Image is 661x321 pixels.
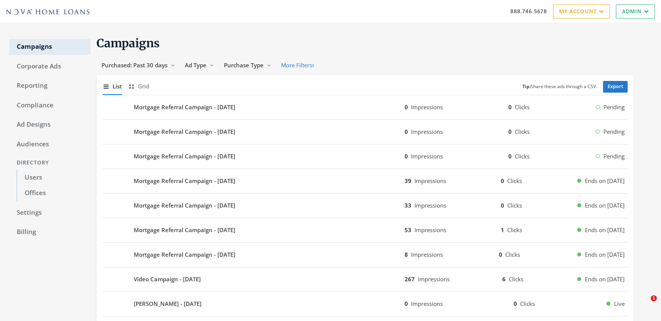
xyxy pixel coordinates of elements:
[103,197,628,215] button: Mortgage Referral Campaign - [DATE]33Impressions0ClicksEnds on [DATE]
[414,226,446,234] span: Impressions
[103,246,628,264] button: Mortgage Referral Campaign - [DATE]8Impressions0ClicksEnds on [DATE]
[102,61,167,69] span: Purchased: Past 30 days
[405,226,411,234] b: 53
[9,98,91,113] a: Compliance
[97,58,180,72] button: Purchased: Past 30 days
[276,58,319,72] button: More Filters
[405,275,415,283] b: 267
[418,275,450,283] span: Impressions
[103,295,628,313] button: [PERSON_NAME] - [DATE]0Impressions0ClicksLive
[134,201,235,210] b: Mortgage Referral Campaign - [DATE]
[522,83,531,90] b: Tip:
[405,128,408,135] b: 0
[507,177,522,185] span: Clicks
[185,61,206,69] span: Ad Type
[522,83,597,90] small: Share these ads through a CSV.
[9,78,91,94] a: Reporting
[502,275,506,283] b: 6
[17,170,91,186] a: Users
[128,78,149,95] button: Grid
[134,103,235,112] b: Mortgage Referral Campaign - [DATE]
[6,9,89,14] img: Adwerx
[603,81,628,93] a: Export
[405,202,411,209] b: 33
[585,250,625,259] span: Ends on [DATE]
[9,156,91,170] div: Directory
[515,103,530,111] span: Clicks
[405,300,408,307] b: 0
[508,152,512,160] b: 0
[585,226,625,234] span: Ends on [DATE]
[585,201,625,210] span: Ends on [DATE]
[414,177,446,185] span: Impressions
[9,224,91,240] a: Billing
[499,251,502,258] b: 0
[515,128,530,135] span: Clicks
[603,103,625,112] span: Pending
[113,82,122,91] span: List
[616,5,655,19] a: Admin
[585,275,625,284] span: Ends on [DATE]
[603,152,625,161] span: Pending
[614,299,625,308] span: Live
[9,59,91,74] a: Corporate Ads
[501,226,504,234] b: 1
[651,295,657,301] span: 1
[103,78,122,95] button: List
[103,98,628,116] button: Mortgage Referral Campaign - [DATE]0Impressions0ClicksPending
[134,299,202,308] b: [PERSON_NAME] - [DATE]
[507,202,522,209] span: Clicks
[635,295,653,313] iframe: Intercom live chat
[501,177,504,185] b: 0
[224,61,264,69] span: Purchase Type
[134,152,235,161] b: Mortgage Referral Campaign - [DATE]
[405,103,408,111] b: 0
[17,185,91,201] a: Offices
[411,128,443,135] span: Impressions
[103,147,628,166] button: Mortgage Referral Campaign - [DATE]0Impressions0ClicksPending
[9,39,91,55] a: Campaigns
[134,275,201,284] b: Video Campaign - [DATE]
[219,58,276,72] button: Purchase Type
[585,177,625,185] span: Ends on [DATE]
[405,177,411,185] b: 39
[514,300,517,307] b: 0
[180,58,219,72] button: Ad Type
[134,226,235,234] b: Mortgage Referral Campaign - [DATE]
[9,117,91,133] a: Ad Designs
[507,226,522,234] span: Clicks
[553,5,610,19] a: My Account
[520,300,535,307] span: Clicks
[411,103,443,111] span: Impressions
[411,152,443,160] span: Impressions
[97,36,160,50] span: Campaigns
[103,123,628,141] button: Mortgage Referral Campaign - [DATE]0Impressions0ClicksPending
[510,7,547,15] a: 888.746.5678
[138,82,149,91] span: Grid
[515,152,530,160] span: Clicks
[134,250,235,259] b: Mortgage Referral Campaign - [DATE]
[505,251,520,258] span: Clicks
[134,177,235,185] b: Mortgage Referral Campaign - [DATE]
[9,136,91,152] a: Audiences
[501,202,504,209] b: 0
[103,221,628,239] button: Mortgage Referral Campaign - [DATE]53Impressions1ClicksEnds on [DATE]
[508,103,512,111] b: 0
[405,152,408,160] b: 0
[134,127,235,136] b: Mortgage Referral Campaign - [DATE]
[103,270,628,288] button: Video Campaign - [DATE]267Impressions6ClicksEnds on [DATE]
[405,251,408,258] b: 8
[603,127,625,136] span: Pending
[509,275,523,283] span: Clicks
[414,202,446,209] span: Impressions
[103,172,628,190] button: Mortgage Referral Campaign - [DATE]39Impressions0ClicksEnds on [DATE]
[9,205,91,221] a: Settings
[411,251,443,258] span: Impressions
[508,128,512,135] b: 0
[411,300,443,307] span: Impressions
